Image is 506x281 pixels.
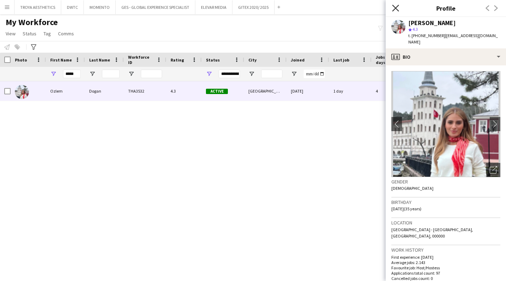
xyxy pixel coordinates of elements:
[50,57,72,63] span: First Name
[89,71,96,77] button: Open Filter Menu
[6,30,16,37] span: View
[408,33,445,38] span: t. [PHONE_NUMBER]
[391,270,500,276] p: Applications total count: 97
[206,71,212,77] button: Open Filter Menu
[206,89,228,94] span: Active
[89,57,110,63] span: Last Name
[391,206,421,211] span: [DATE] (35 years)
[41,29,54,38] a: Tag
[55,29,77,38] a: Comms
[23,30,36,37] span: Status
[391,71,500,177] img: Crew avatar or photo
[391,227,473,239] span: [GEOGRAPHIC_DATA] - [GEOGRAPHIC_DATA], [GEOGRAPHIC_DATA], 000000
[372,81,418,101] div: 4
[116,0,195,14] button: GES - GLOBAL EXPERIENCE SPECIALIST
[408,33,498,45] span: | [EMAIL_ADDRESS][DOMAIN_NAME]
[15,0,61,14] button: TROYA AESTHETICS
[408,20,456,26] div: [PERSON_NAME]
[84,0,116,14] button: MOMENTO
[58,30,74,37] span: Comms
[244,81,287,101] div: [GEOGRAPHIC_DATA]
[413,27,418,32] span: 4.3
[195,0,232,14] button: ELEVAR MEDIA
[391,254,500,260] p: First experience: [DATE]
[50,71,57,77] button: Open Filter Menu
[304,70,325,78] input: Joined Filter Input
[391,247,500,253] h3: Work history
[291,71,297,77] button: Open Filter Menu
[102,70,120,78] input: Last Name Filter Input
[63,70,81,78] input: First Name Filter Input
[124,81,166,101] div: THA3532
[206,57,220,63] span: Status
[486,163,500,177] div: Open photos pop-in
[248,71,255,77] button: Open Filter Menu
[391,265,500,270] p: Favourite job: Host/Hostess
[391,178,500,185] h3: Gender
[291,57,305,63] span: Joined
[166,81,202,101] div: 4.3
[391,276,500,281] p: Cancelled jobs count: 0
[391,219,500,226] h3: Location
[141,70,162,78] input: Workforce ID Filter Input
[386,48,506,65] div: Bio
[287,81,329,101] div: [DATE]
[3,29,18,38] a: View
[329,81,372,101] div: 1 day
[61,0,84,14] button: DWTC
[171,57,184,63] span: Rating
[386,4,506,13] h3: Profile
[46,81,85,101] div: Ozlem
[376,54,405,65] span: Jobs (last 90 days)
[15,85,29,99] img: Ozlem Dogan
[29,43,38,51] app-action-btn: Advanced filters
[128,54,154,65] span: Workforce ID
[6,17,58,28] span: My Workforce
[391,199,500,205] h3: Birthday
[391,186,433,191] span: [DEMOGRAPHIC_DATA]
[333,57,349,63] span: Last job
[128,71,134,77] button: Open Filter Menu
[15,57,27,63] span: Photo
[232,0,275,14] button: GITEX 2020/ 2025
[261,70,282,78] input: City Filter Input
[44,30,51,37] span: Tag
[20,29,39,38] a: Status
[248,57,257,63] span: City
[391,260,500,265] p: Average jobs: 2.143
[85,81,124,101] div: Dogan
